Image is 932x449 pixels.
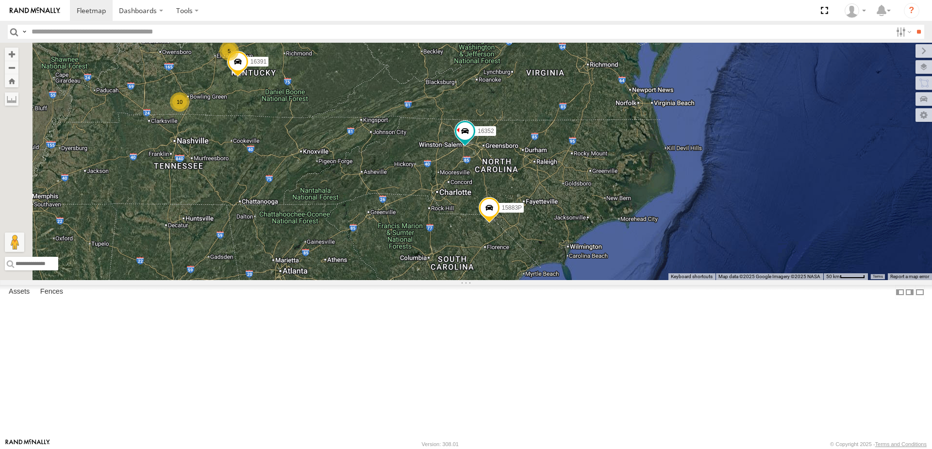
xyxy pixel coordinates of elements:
[10,7,60,14] img: rand-logo.svg
[826,274,840,279] span: 50 km
[5,74,18,87] button: Zoom Home
[823,273,868,280] button: Map Scale: 50 km per 48 pixels
[5,233,24,252] button: Drag Pegman onto the map to open Street View
[892,25,913,39] label: Search Filter Options
[671,273,713,280] button: Keyboard shortcuts
[5,48,18,61] button: Zoom in
[478,128,494,134] span: 16352
[873,275,883,279] a: Terms (opens in new tab)
[4,285,34,299] label: Assets
[502,204,522,211] span: 15883P
[895,285,905,299] label: Dock Summary Table to the Left
[422,441,459,447] div: Version: 308.01
[830,441,927,447] div: © Copyright 2025 -
[35,285,68,299] label: Fences
[5,439,50,449] a: Visit our Website
[890,274,929,279] a: Report a map error
[170,92,189,112] div: 10
[915,285,925,299] label: Hide Summary Table
[5,61,18,74] button: Zoom out
[250,58,266,65] span: 16391
[718,274,820,279] span: Map data ©2025 Google Imagery ©2025 NASA
[20,25,28,39] label: Search Query
[875,441,927,447] a: Terms and Conditions
[219,41,239,61] div: 5
[841,3,869,18] div: Paul Withrow
[905,285,915,299] label: Dock Summary Table to the Right
[915,108,932,122] label: Map Settings
[904,3,919,18] i: ?
[5,92,18,106] label: Measure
